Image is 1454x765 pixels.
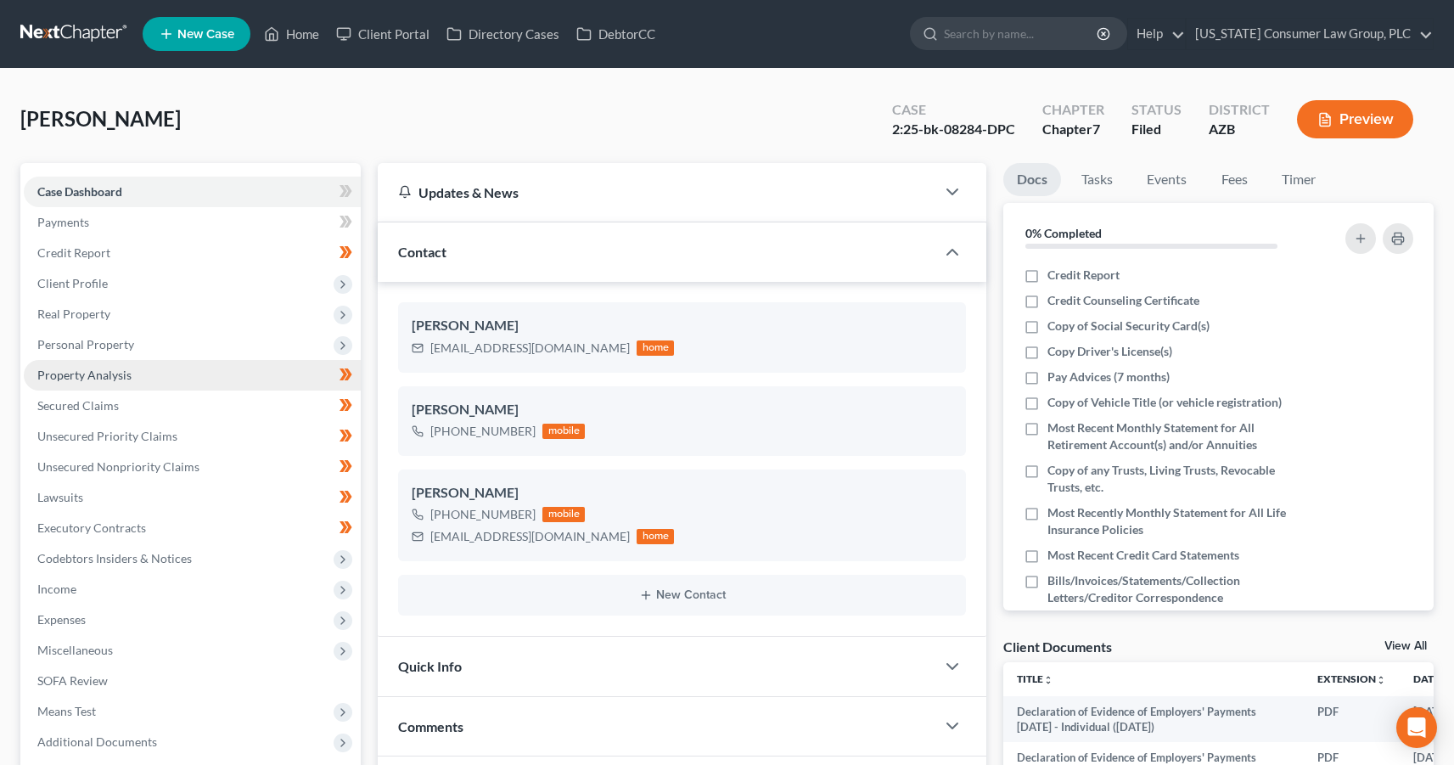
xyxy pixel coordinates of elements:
a: Extensionunfold_more [1317,672,1386,685]
a: Home [255,19,328,49]
span: Unsecured Priority Claims [37,429,177,443]
a: Help [1128,19,1185,49]
span: Codebtors Insiders & Notices [37,551,192,565]
span: Additional Documents [37,734,157,749]
div: Chapter [1042,120,1104,139]
a: Case Dashboard [24,177,361,207]
span: Personal Property [37,337,134,352]
input: Search by name... [944,18,1099,49]
a: Client Portal [328,19,438,49]
span: Miscellaneous [37,643,113,657]
span: Most Recent Credit Card Statements [1047,547,1239,564]
span: Credit Report [37,245,110,260]
div: mobile [542,424,585,439]
span: 7 [1092,121,1100,137]
a: Unsecured Nonpriority Claims [24,452,361,482]
a: Fees [1207,163,1261,196]
div: [EMAIL_ADDRESS][DOMAIN_NAME] [430,528,630,545]
a: View All [1384,640,1427,652]
i: unfold_more [1376,675,1386,685]
button: Preview [1297,100,1413,138]
a: Timer [1268,163,1329,196]
span: Copy Driver's License(s) [1047,343,1172,360]
div: District [1209,100,1270,120]
span: Secured Claims [37,398,119,413]
span: Comments [398,718,463,734]
span: Pay Advices (7 months) [1047,368,1170,385]
span: Means Test [37,704,96,718]
div: [PERSON_NAME] [412,483,952,503]
span: Quick Info [398,658,462,674]
td: PDF [1304,696,1400,743]
span: Case Dashboard [37,184,122,199]
span: Most Recently Monthly Statement for All Life Insurance Policies [1047,504,1311,538]
div: [EMAIL_ADDRESS][DOMAIN_NAME] [430,340,630,357]
span: Real Property [37,307,110,321]
a: Events [1133,163,1200,196]
span: Expenses [37,612,86,627]
span: Bills/Invoices/Statements/Collection Letters/Creditor Correspondence [1047,572,1311,606]
strong: 0% Completed [1025,226,1102,240]
div: Filed [1131,120,1182,139]
span: Lawsuits [37,490,83,504]
a: Unsecured Priority Claims [24,421,361,452]
div: home [637,529,674,544]
i: unfold_more [1043,675,1053,685]
div: AZB [1209,120,1270,139]
a: Directory Cases [438,19,568,49]
span: [PERSON_NAME] [20,106,181,131]
a: Secured Claims [24,391,361,421]
div: Status [1131,100,1182,120]
a: [US_STATE] Consumer Law Group, PLC [1187,19,1433,49]
a: Payments [24,207,361,238]
div: [PERSON_NAME] [412,400,952,420]
a: Tasks [1068,163,1126,196]
span: Credit Counseling Certificate [1047,292,1199,309]
span: Property Analysis [37,368,132,382]
div: mobile [542,507,585,522]
span: Unsecured Nonpriority Claims [37,459,199,474]
div: 2:25-bk-08284-DPC [892,120,1015,139]
span: Contact [398,244,446,260]
button: New Contact [412,588,952,602]
a: SOFA Review [24,666,361,696]
a: DebtorCC [568,19,664,49]
div: Chapter [1042,100,1104,120]
span: Copy of Vehicle Title (or vehicle registration) [1047,394,1282,411]
span: Payments [37,215,89,229]
span: Most Recent Monthly Statement for All Retirement Account(s) and/or Annuities [1047,419,1311,453]
div: [PHONE_NUMBER] [430,423,536,440]
div: Open Intercom Messenger [1396,707,1437,748]
span: Executory Contracts [37,520,146,535]
div: Client Documents [1003,638,1112,655]
span: Credit Report [1047,267,1120,284]
span: Income [37,582,76,596]
div: [PHONE_NUMBER] [430,506,536,523]
a: Property Analysis [24,360,361,391]
span: Client Profile [37,276,108,290]
div: Case [892,100,1015,120]
a: Titleunfold_more [1017,672,1053,685]
a: Lawsuits [24,482,361,513]
span: Copy of Social Security Card(s) [1047,318,1210,335]
div: home [637,340,674,356]
a: Docs [1003,163,1061,196]
div: [PERSON_NAME] [412,316,952,336]
td: Declaration of Evidence of Employers' Payments [DATE] - Individual ([DATE]) [1003,696,1304,743]
div: Updates & News [398,183,915,201]
span: Copy of any Trusts, Living Trusts, Revocable Trusts, etc. [1047,462,1311,496]
span: New Case [177,28,234,41]
a: Executory Contracts [24,513,361,543]
span: SOFA Review [37,673,108,688]
a: Credit Report [24,238,361,268]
